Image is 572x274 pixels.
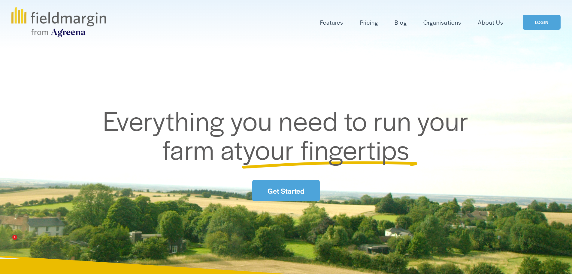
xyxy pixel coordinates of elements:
[12,235,17,240] span: 1
[423,17,461,27] a: Organisations
[320,17,343,27] a: folder dropdown
[103,101,475,168] span: Everything you need to run your farm at
[243,130,410,168] span: your fingertips
[395,17,407,27] a: Blog
[320,18,343,27] span: Features
[478,17,503,27] a: About Us
[11,7,106,37] img: fieldmargin.com
[252,180,319,201] a: Get Started
[360,17,378,27] a: Pricing
[523,15,561,30] a: LOGIN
